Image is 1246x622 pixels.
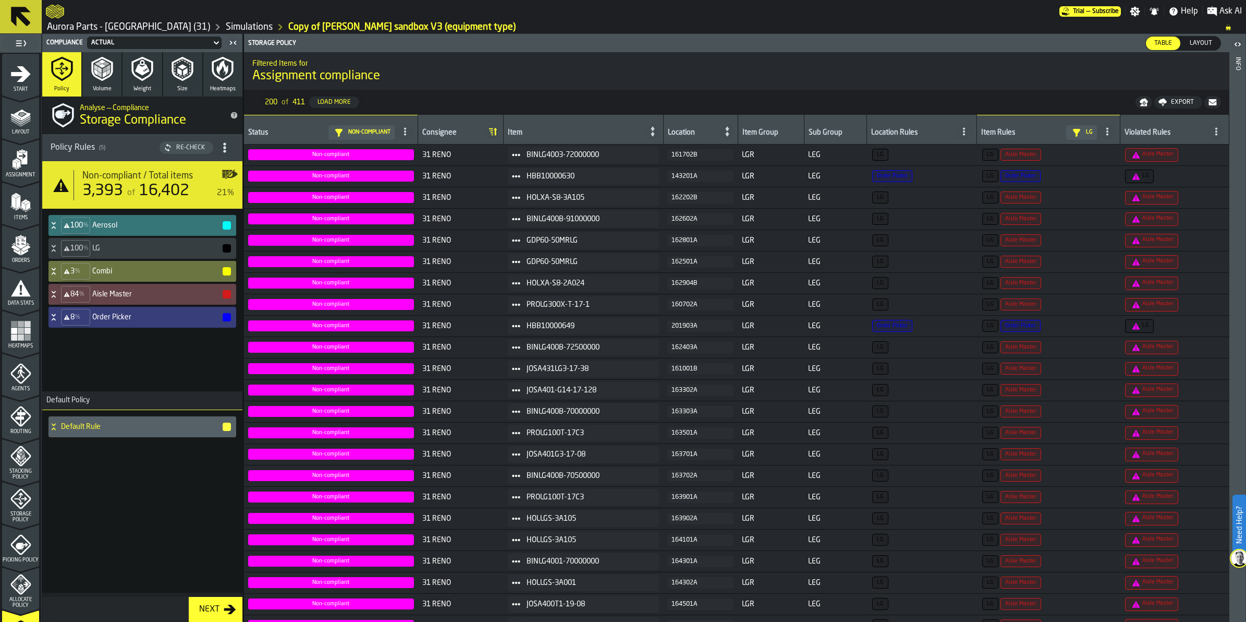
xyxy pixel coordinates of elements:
[82,182,123,200] div: 3,393
[70,313,75,321] span: 8
[667,427,734,439] button: button-163501A
[2,258,39,264] span: Orders
[42,162,242,209] div: stat-Non-compliant / Total items
[2,54,39,95] li: menu Start
[982,341,998,353] span: Assignment Compliance Rule
[48,416,232,437] div: Default Rule
[1059,6,1121,17] a: link-to-/wh/i/aa2e4adb-2cd5-4688-aa4a-ec82bcf75d46/pricing/
[48,215,232,236] div: Aerosol
[671,216,729,223] div: 162602A
[248,385,414,396] span: Assignment Compliance Status
[422,322,499,330] span: 31 RENO
[223,313,231,321] button: button-
[982,256,998,268] span: Assignment Compliance Rule
[671,579,729,587] div: 164302A
[667,363,734,375] button: button-161001B
[872,277,888,289] span: Assignment Compliance Rule
[248,406,414,417] span: Assignment Compliance Status
[872,170,912,182] span: Assignment Compliance Rule
[2,87,39,92] span: Start
[1203,5,1246,18] label: button-toggle-Ask AI
[248,278,414,289] span: Assignment Compliance Status
[671,344,729,351] div: 162403A
[808,301,863,309] span: LEG
[508,128,644,139] div: Item
[248,213,414,224] span: Assignment Compliance Status
[252,57,1221,68] h2: Sub Title
[2,225,39,267] li: menu Orders
[982,363,998,375] span: Assignment Compliance Rule
[1181,5,1198,18] span: Help
[1150,39,1176,48] span: Table
[82,170,234,182] div: Title
[742,236,800,245] span: LGR
[248,363,414,374] span: Assignment Compliance Status
[1154,96,1202,109] button: button-Export
[527,408,651,416] span: BINLG400B-70000000
[808,343,863,352] span: LEG
[348,129,390,136] span: Non-compliant
[1070,127,1086,138] div: hide filter
[742,151,800,159] span: LGR
[1125,212,1178,226] span: Assignment Compliance Rule
[2,396,39,438] li: menu Routing
[527,365,651,373] span: JOSA431LG3-17-38
[667,299,734,310] button: button-160702A
[252,68,380,85] span: Assignment compliance
[244,34,1229,53] header: Storage Policy
[1234,55,1241,619] div: Info
[223,290,231,298] button: button-
[172,144,209,151] div: Re-Check
[422,194,499,202] span: 31 RENO
[422,279,499,288] span: 31 RENO
[42,97,242,134] div: title-Storage Compliance
[1230,36,1245,55] label: button-toggle-Open
[527,215,651,223] span: BINLG400B-91000000
[671,494,729,501] div: 163901A
[527,236,651,245] span: GDP60-50MRLG
[1181,37,1220,50] div: thumb
[667,192,734,204] button: button-162202B
[808,151,863,159] span: LEG
[742,343,800,352] span: LGR
[872,234,888,246] span: Assignment Compliance Rule
[667,213,734,225] button: button-162602A
[313,99,355,106] div: Load More
[527,151,651,159] span: BINLG4003-72000000
[2,567,39,609] li: menu Allocate Policy
[1135,96,1152,109] button: button-
[85,37,224,49] div: DropdownMenuValue-e6ec6eda-7400-48d5-b369-c0497d0b16c2
[309,97,359,108] button: button-Load More
[1125,277,1178,290] span: Assignment Compliance Rule
[671,365,729,373] div: 161001B
[671,194,729,201] div: 162202B
[667,406,734,417] button: button-163303A
[671,451,729,458] div: 163701A
[248,256,414,267] span: Assignment Compliance Status
[742,322,800,330] span: LGR
[48,284,232,305] div: Aisle Master
[527,343,651,352] span: BINLG400B-72500000
[667,149,734,161] button: button-161702B
[872,363,888,375] span: Assignment Compliance Rule
[99,145,105,151] span: ( 5 )
[79,291,84,298] span: %
[527,258,651,266] span: GDP60-50MRLG
[872,405,888,417] span: Assignment Compliance Rule
[2,511,39,523] span: Storage Policy
[667,385,734,396] button: button-163302A
[422,301,499,309] span: 31 RENO
[256,94,368,111] div: ButtonLoadMore-Load More-Prev-First-Last
[981,128,1061,139] div: Item Rules
[51,141,157,154] div: Policy Rules
[1146,37,1180,50] div: thumb
[54,86,69,92] span: Policy
[92,290,222,298] h4: Aisle Master
[1125,234,1178,247] span: Assignment Compliance Rule
[671,536,729,544] div: 164101A
[422,343,499,352] span: 31 RENO
[248,171,414,182] span: Assignment Compliance Status
[1000,256,1041,268] span: Assignment Compliance Rule
[872,298,888,310] span: Assignment Compliance Rule
[2,557,39,563] span: Picking Policy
